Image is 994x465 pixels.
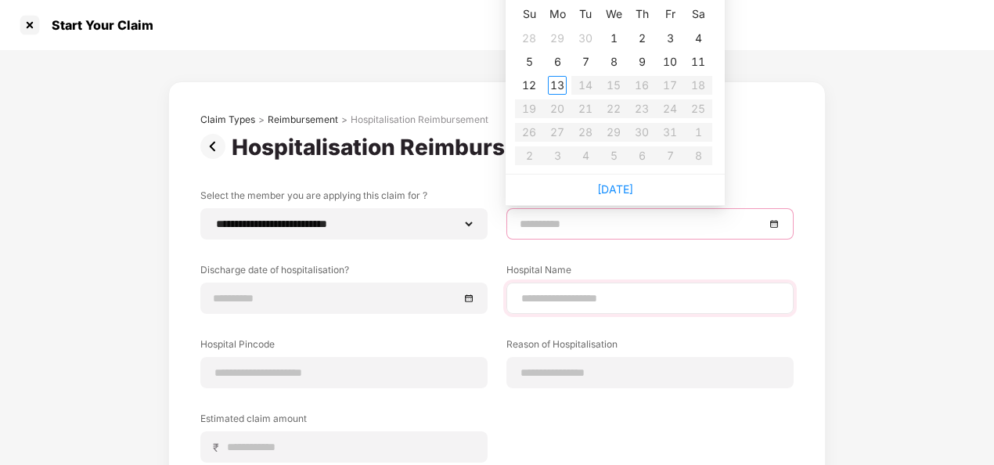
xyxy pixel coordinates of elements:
div: 4 [689,29,708,48]
div: 5 [520,52,538,71]
div: 1 [604,29,623,48]
div: Hospitalisation Reimbursement [232,134,581,160]
div: 12 [520,76,538,95]
td: 2025-10-11 [684,50,712,74]
th: Mo [543,2,571,27]
div: 11 [689,52,708,71]
div: 29 [548,29,567,48]
div: 2 [632,29,651,48]
th: We [600,2,628,27]
div: Start Your Claim [42,17,153,33]
div: > [341,114,348,126]
div: 3 [661,29,679,48]
label: Estimated claim amount [200,412,488,431]
td: 2025-09-30 [571,27,600,50]
td: 2025-10-04 [684,27,712,50]
div: 13 [548,76,567,95]
td: 2025-10-08 [600,50,628,74]
div: 7 [576,52,595,71]
div: Hospitalisation Reimbursement [351,114,488,126]
td: 2025-10-10 [656,50,684,74]
td: 2025-09-29 [543,27,571,50]
th: Th [628,2,656,27]
div: 8 [604,52,623,71]
label: Hospital Pincode [200,337,488,357]
div: Reimbursement [268,114,338,126]
label: Select the member you are applying this claim for ? [200,189,488,208]
td: 2025-10-05 [515,50,543,74]
img: svg+xml;base64,PHN2ZyBpZD0iUHJldi0zMngzMiIgeG1sbnM9Imh0dHA6Ly93d3cudzMub3JnLzIwMDAvc3ZnIiB3aWR0aD... [200,134,232,159]
td: 2025-10-07 [571,50,600,74]
td: 2025-09-28 [515,27,543,50]
div: 28 [520,29,538,48]
label: Hospital Name [506,263,794,283]
label: Discharge date of hospitalisation? [200,263,488,283]
a: [DATE] [597,182,633,196]
div: 10 [661,52,679,71]
div: > [258,114,265,126]
td: 2025-10-09 [628,50,656,74]
div: 6 [548,52,567,71]
td: 2025-10-02 [628,27,656,50]
div: 30 [576,29,595,48]
td: 2025-10-06 [543,50,571,74]
th: Sa [684,2,712,27]
label: Reason of Hospitalisation [506,337,794,357]
div: 9 [632,52,651,71]
th: Fr [656,2,684,27]
th: Tu [571,2,600,27]
td: 2025-10-01 [600,27,628,50]
td: 2025-10-12 [515,74,543,97]
td: 2025-10-03 [656,27,684,50]
span: ₹ [213,440,225,455]
th: Su [515,2,543,27]
div: Claim Types [200,114,255,126]
td: 2025-10-13 [543,74,571,97]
